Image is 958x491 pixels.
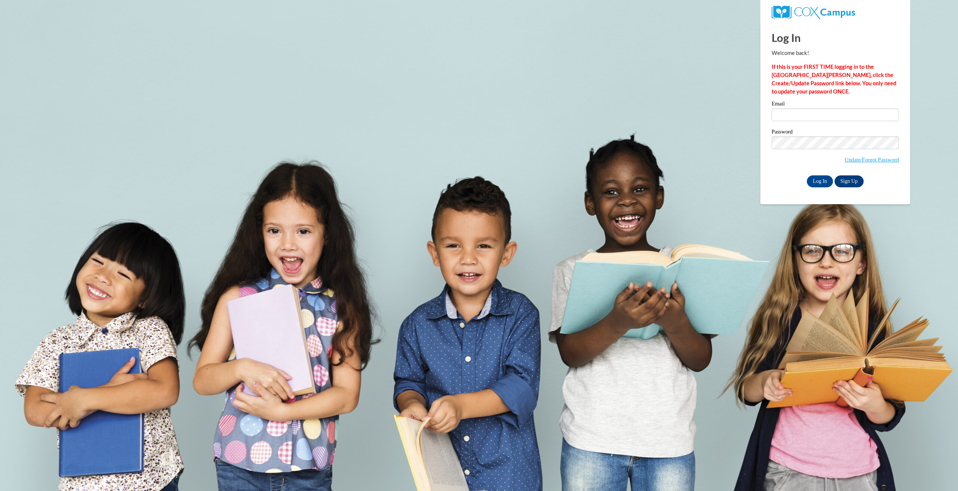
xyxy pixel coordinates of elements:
[772,30,899,45] h1: Log In
[772,101,899,108] label: Email
[772,49,899,57] p: Welcome back!
[772,129,899,136] label: Password
[845,157,899,163] a: Update/Forgot Password
[772,64,896,95] strong: If this is your FIRST TIME logging in to the [GEOGRAPHIC_DATA][PERSON_NAME], click the Create/Upd...
[772,6,855,19] img: COX Campus
[772,9,855,15] a: COX Campus
[835,175,864,187] a: Sign Up
[807,175,833,187] input: Log In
